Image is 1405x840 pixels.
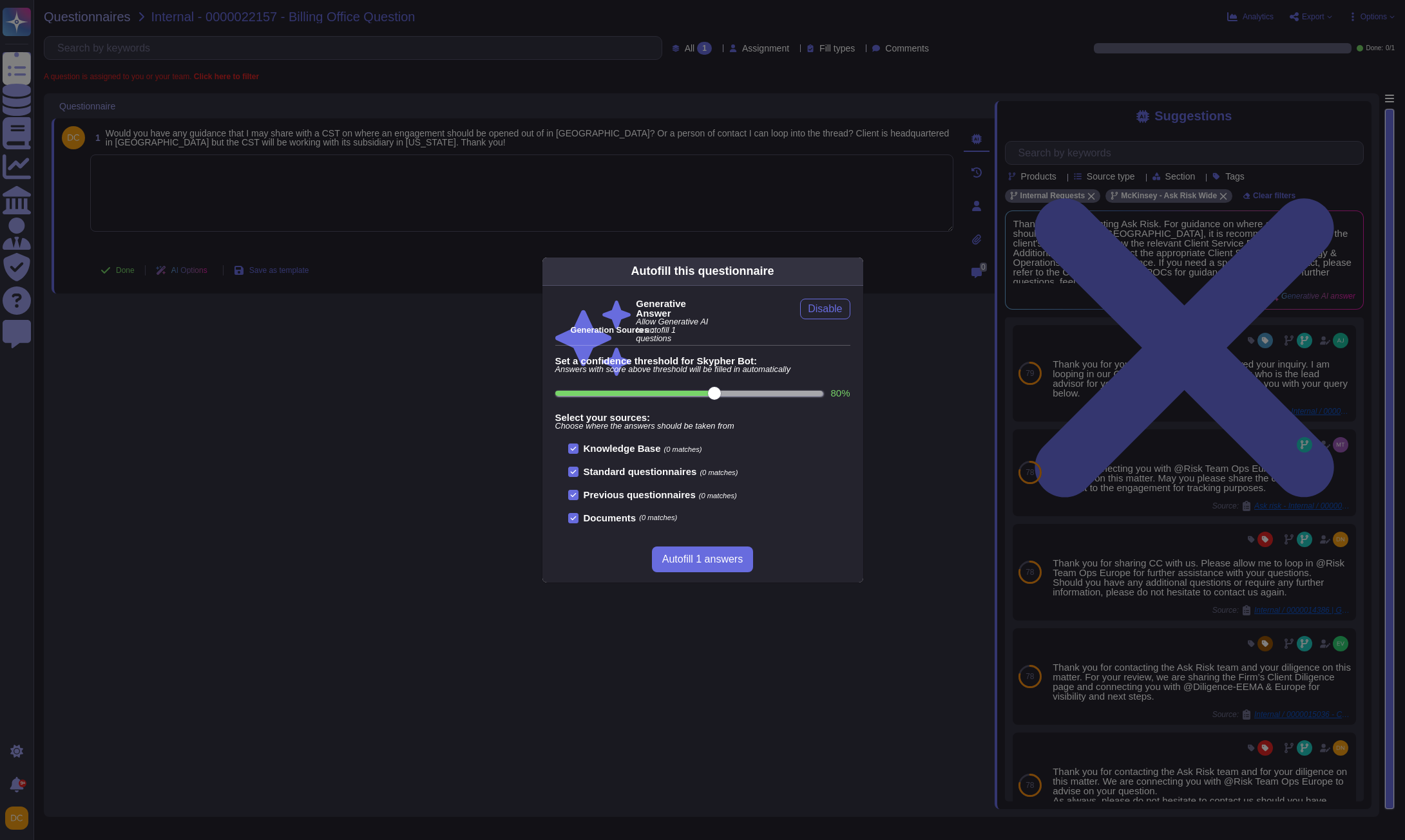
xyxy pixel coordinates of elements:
b: Standard questionnaires [584,466,697,477]
span: (0 matches) [699,492,737,499]
span: Allow Generative AI to autofill 1 questions [636,318,712,342]
span: Choose where the answers should be taken from [555,422,850,431]
span: (0 matches) [664,445,702,453]
label: 80 % [830,388,850,398]
button: Autofill 1 answers [652,546,753,572]
div: Autofill this questionnaire [631,263,774,280]
span: (0 matches) [639,514,677,521]
b: Documents [584,513,636,523]
b: Knowledge Base [584,443,661,454]
b: Select your sources: [555,413,850,422]
span: Autofill 1 answers [662,554,743,565]
span: Disable [808,304,842,314]
b: Set a confidence threshold for Skypher Bot: [555,356,850,366]
b: Generative Answer [636,299,712,318]
b: Generation Sources : [571,325,654,335]
b: Previous questionnaires [584,489,696,500]
span: Answers with score above threshold will be filled in automatically [555,366,850,374]
span: (0 matches) [700,469,738,476]
button: Disable [800,299,850,319]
